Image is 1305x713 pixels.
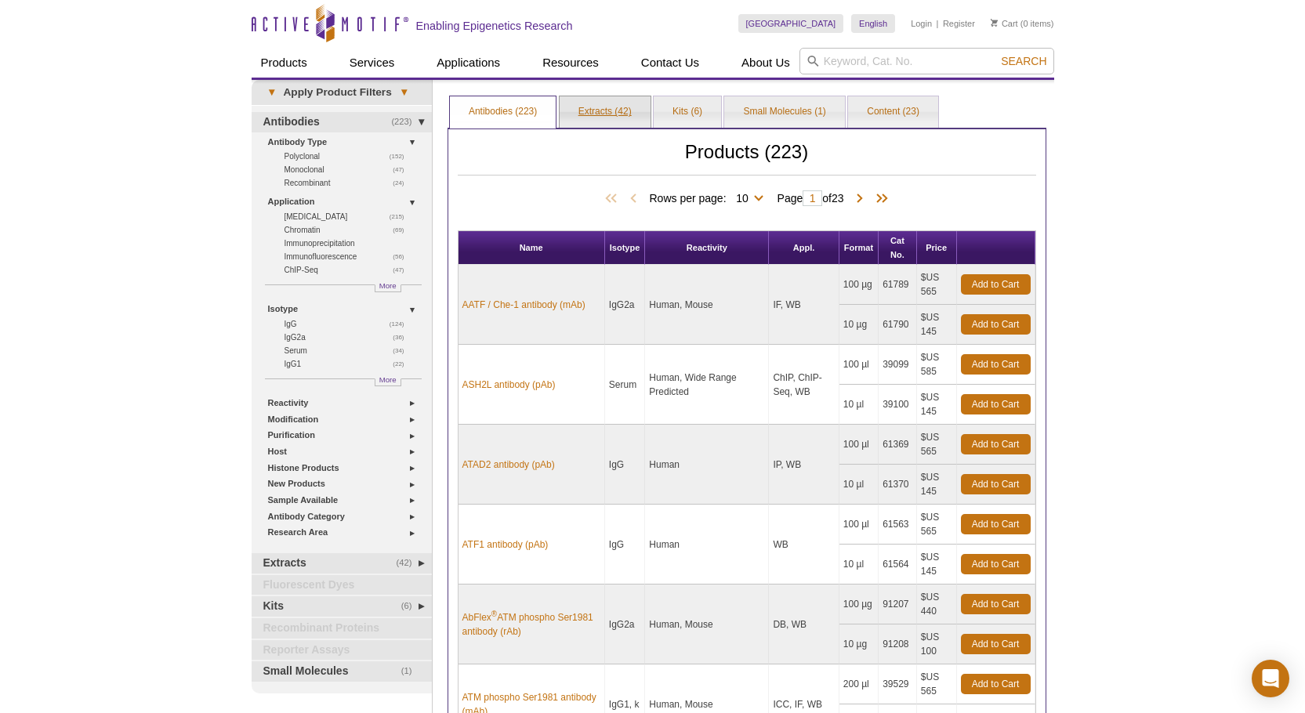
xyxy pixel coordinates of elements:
th: Appl. [769,231,839,265]
a: Add to Cart [961,354,1031,375]
a: [GEOGRAPHIC_DATA] [738,14,844,33]
span: ▾ [392,85,416,100]
h2: Enabling Epigenetics Research [416,19,573,33]
a: (24)Recombinant [285,176,413,190]
td: 61369 [879,425,917,465]
td: $US 565 [917,265,957,305]
td: 100 µl [839,425,879,465]
a: Add to Cart [961,674,1031,694]
span: More [379,279,397,292]
span: (22) [393,357,412,371]
td: IgG2a [605,265,646,345]
span: (215) [390,210,413,223]
a: Services [340,48,404,78]
td: IgG [605,505,646,585]
a: Antibody Type [268,134,422,150]
a: Add to Cart [961,514,1031,534]
td: $US 440 [917,585,957,624]
th: Cat No. [879,231,917,265]
span: First Page [602,191,625,207]
span: (47) [393,263,412,277]
a: Reactivity [268,395,422,411]
a: Add to Cart [961,474,1031,494]
a: Reporter Assays [252,640,432,661]
a: English [851,14,895,33]
a: Small Molecules (1) [724,96,844,128]
a: Host [268,443,422,460]
span: (47) [393,163,412,176]
a: Applications [427,48,509,78]
span: (24) [393,176,412,190]
th: Price [917,231,957,265]
a: (47)Monoclonal [285,163,413,176]
td: $US 565 [917,505,957,545]
a: (223)Antibodies [252,112,432,132]
span: Rows per page: [649,190,769,205]
a: (6)Kits [252,596,432,617]
a: Antibody Category [268,509,422,525]
span: 23 [832,192,844,204]
span: (56) [393,250,412,263]
span: (69) [393,223,412,237]
a: (215)[MEDICAL_DATA] [285,210,413,223]
a: Register [943,18,975,29]
a: Add to Cart [961,394,1031,414]
td: 61563 [879,505,917,545]
span: (6) [401,596,421,617]
a: Resources [533,48,608,78]
span: (223) [391,112,420,132]
span: (124) [390,317,413,331]
td: IgG [605,425,646,505]
a: New Products [268,476,422,492]
li: (0 items) [991,14,1054,33]
td: 39099 [879,345,917,385]
a: ATF1 antibody (pAb) [462,537,549,552]
span: Page of [770,190,852,206]
input: Keyword, Cat. No. [799,48,1054,74]
a: More [375,378,401,386]
a: (56)Immunofluorescence [285,250,413,263]
a: ASH2L antibody (pAb) [462,378,556,392]
td: 100 µg [839,265,879,305]
span: (36) [393,331,412,344]
td: Human, Mouse [645,585,769,664]
td: $US 565 [917,425,957,465]
div: Open Intercom Messenger [1252,660,1289,697]
a: Antibodies (223) [450,96,556,128]
span: (1) [401,661,421,682]
span: More [379,373,397,386]
a: (34)Serum [285,344,413,357]
li: | [937,14,939,33]
a: (47)ChIP-Seq [285,263,413,277]
a: Cart [991,18,1018,29]
span: ▾ [259,85,284,100]
td: 91208 [879,624,917,664]
a: Content (23) [848,96,938,128]
td: 61789 [879,265,917,305]
td: Human [645,505,769,585]
span: (152) [390,150,413,163]
td: 200 µl [839,664,879,704]
span: Last Page [868,191,891,207]
td: $US 565 [917,664,957,704]
button: Search [996,54,1051,68]
a: Research Area [268,524,422,541]
a: Add to Cart [961,434,1031,454]
td: 100 µg [839,585,879,624]
a: (152)Polyclonal [285,150,413,163]
td: Serum [605,345,646,425]
td: $US 145 [917,385,957,425]
td: DB, WB [769,585,839,664]
sup: ® [491,610,497,618]
th: Name [459,231,605,265]
a: Login [911,18,932,29]
a: Application [268,194,422,210]
a: Histone Products [268,460,422,476]
a: Modification [268,411,422,428]
span: (42) [397,553,421,574]
a: (1)Small Molecules [252,661,432,682]
a: Purification [268,427,422,443]
th: Format [839,231,879,265]
a: (69)Chromatin Immunoprecipitation [285,223,413,250]
td: 10 µl [839,385,879,425]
